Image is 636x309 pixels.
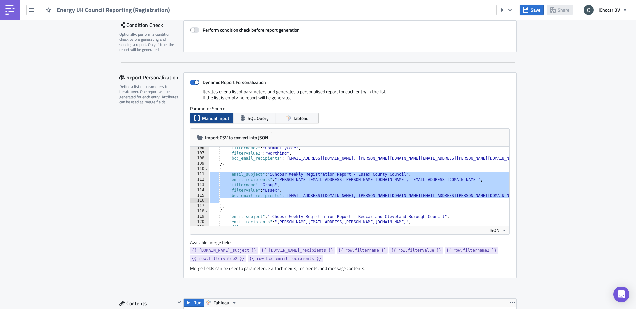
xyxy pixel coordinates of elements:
div: Report Personalization [119,72,183,82]
div: 113 [190,182,209,188]
div: 114 [190,188,209,193]
div: 120 [190,219,209,225]
a: {{ row.filtername }} [337,247,388,254]
div: 117 [190,203,209,209]
div: 118 [190,209,209,214]
div: Optionally, perform a condition check before generating and sending a report. Only if true, the r... [119,32,179,52]
span: {{ row.bcc_email_recipients }} [249,255,321,262]
button: Run [184,299,204,307]
div: Contents [119,298,175,308]
span: or you can contact your Relationship Manager directly. [77,30,258,35]
span: Share [558,6,569,13]
span: Run [193,299,202,307]
div: 107 [190,151,209,156]
button: Tableau [276,113,319,123]
span: {{ row.filtervalue }} [391,247,441,254]
span: {{ row.filtername2 }} [446,247,497,254]
p: 1. Your registration overview and headline figures (.pdf) [3,17,316,22]
strong: Dynamic Report Personalization [203,79,266,86]
button: Import CSV to convert into JSON [194,132,272,143]
span: Tableau [214,299,229,307]
strong: Perform condition check before report generation [203,26,300,33]
div: Define a list of parameters to iterate over. One report will be generated for each entry. Attribu... [119,84,179,105]
div: 115 [190,193,209,198]
div: 112 [190,177,209,182]
button: Tableau [204,299,239,307]
span: Energy UK Council Reporting (Registration) [57,6,171,14]
p: Please see attached for your weekly collective switching update. This email contains the followin... [3,10,316,15]
span: Manual Input [202,115,229,122]
div: 116 [190,198,209,203]
a: {{ row.bcc_email_recipients }} [248,255,323,262]
label: Parameter Source [190,106,510,111]
div: Merge fields can be used to parameterize attachments, recipients, and message contents. [190,265,510,271]
p: The Data Analysis Team [3,56,316,61]
div: 119 [190,214,209,219]
div: Condition Check [119,20,183,30]
div: Please reply to this email, the reply mailbox to this email address is not monitored. [3,35,316,40]
div: 106 [190,145,209,151]
a: {{ [DOMAIN_NAME]_subject }} [190,247,258,254]
button: SQL Query [233,113,276,123]
img: Avatar [583,4,594,16]
span: JSON [489,227,500,234]
p: 2. Your daily figures, and your registrations per postcode (.xls) [3,23,316,28]
button: JSON [487,226,509,234]
div: Open Intercom Messenger [613,287,629,302]
div: Iterates over a list of parameters and generates a personalised report for each entry in the list... [190,89,510,106]
img: PushMetrics [5,5,15,15]
div: 121 [190,225,209,230]
button: Manual Input [190,113,233,123]
span: SQL Query [248,115,269,122]
div: 110 [190,166,209,172]
label: Available merge fields [190,240,240,245]
div: 111 [190,172,209,177]
span: Import CSV to convert into JSON [205,134,268,141]
span: {{ row.filtername }} [338,247,386,254]
a: relationshipmanager@[DOMAIN_NAME] [77,30,155,35]
span: {{ [DOMAIN_NAME]_recipients }} [261,247,333,254]
div: 109 [190,161,209,166]
div: 108 [190,156,209,161]
span: {{ row.filtervalue2 }} [192,255,244,262]
u: do not [16,35,29,40]
button: Hide content [175,298,183,306]
span: {{ [DOMAIN_NAME]_subject }} [192,247,256,254]
p: Hi, [3,3,316,8]
body: Rich Text Area. Press ALT-0 for help. [3,3,316,88]
button: Save [520,5,544,15]
div: If you have any questions please email [3,30,316,35]
button: Share [547,5,573,15]
p: Best wishes, [3,42,316,47]
a: {{ [DOMAIN_NAME]_recipients }} [260,247,335,254]
span: Tableau [293,115,309,122]
a: {{ row.filtervalue }} [389,247,443,254]
span: Save [531,6,540,13]
a: {{ row.filtervalue2 }} [190,255,246,262]
span: iChoosr BV [599,6,620,13]
button: iChoosr BV [580,3,631,17]
a: {{ row.filtername2 }} [445,247,498,254]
